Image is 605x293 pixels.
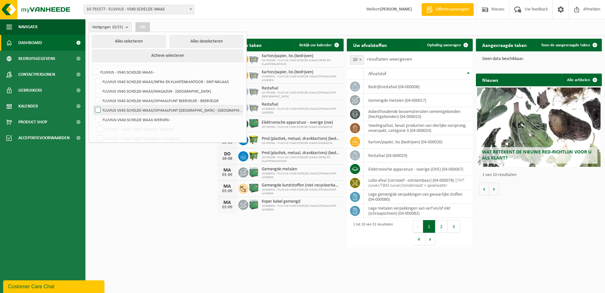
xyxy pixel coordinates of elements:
span: Contactpersonen [18,67,55,82]
img: WB-2500-GAL-GY-01 [248,69,259,80]
span: Offerte aanvragen [434,6,471,13]
a: Ophaling aanvragen [422,39,472,51]
label: FLUVIUS VS40 SCHELDE-WAAS/OPHAALPUNT BEERVELDE - BEERVELDE [94,96,243,105]
span: 10-791577 - FLUVIUS - VS40 SCHELDE-WAAS [84,5,194,14]
a: Offerte aanvragen [421,3,474,16]
label: FLUVIUS - VS40 - WERF KRUIBEKE - KRUIBEKE [96,134,243,143]
span: Pmd (plastiek, metaal, drankkartons) (bedrijven) [262,136,340,141]
div: DO [221,152,234,157]
button: Previous [413,220,423,233]
span: 10-791586 - FLUVIUS VS40 SCHELDE-WAAS/INFRA EN KLANTENKANTOOR [262,59,340,66]
td: labo-afval (corrosief - ontvlambaar) (04-000078) | [364,176,473,190]
label: FLUVIUS - VS40 SCHELDE-WAAS - [91,67,243,77]
div: 1 tot 10 van 31 resultaten [350,219,393,246]
label: resultaten weergeven [367,57,412,62]
h2: Nieuws [476,74,504,86]
td: voedingsafval, bevat producten van dierlijke oorsprong, onverpakt, categorie 3 (04-000024) [364,121,473,135]
td: lege metalen verpakkingen van verf en/of inkt (schraapschoon) (04-000082) [364,204,473,218]
span: Navigatie [18,19,38,35]
a: Alle artikelen [562,74,601,86]
span: 10-848331 - FLUVIUS-VS40-SCHELDE WAAS/OPHAALPUNT LOKEREN [262,107,340,115]
span: Product Shop [18,114,47,130]
span: Dashboard [18,35,42,51]
div: MA [221,168,234,173]
button: 4 [413,233,425,245]
td: gemengde metalen (04-000017) [364,94,473,107]
span: Wat betekent de nieuwe RED-richtlijn voor u als klant? [482,150,591,161]
span: 10-791586 - FLUVIUS VS40 SCHELDE-WAAS/INFRA EN KLANTENKANTOOR [262,156,340,163]
span: 10-791581 - FLUVIUS VS40 SCHELDE-WAAS/MAGAZIJN [262,141,340,145]
span: 10-848331 - FLUVIUS-VS40-SCHELDE WAAS/OPHAALPUNT LOKEREN [262,204,340,212]
span: Elektronische apparatuur - overige (ove) [262,120,333,125]
span: Gemengde kunststoffen (niet-recycleerbaar), exclusief pvc [262,183,340,188]
button: 1 [423,220,435,233]
span: Karton/papier, los (bedrijven) [262,54,340,59]
h2: Aangevraagde taken [476,39,533,51]
a: Toon de aangevraagde taken [536,39,601,51]
span: Restafval [262,86,340,91]
div: MA [221,184,234,189]
img: PB-HB-1400-HPE-GN-11 [248,199,259,210]
td: bedrijfsrestafval (04-000008) [364,80,473,94]
a: Wat betekent de nieuwe RED-richtlijn voor u als klant? [477,88,601,167]
img: PB-HB-1400-HPE-GN-01 [248,183,259,193]
button: Vestigingen(0/25) [89,22,132,32]
button: Alles selecteren [92,35,166,48]
span: Pmd (plastiek, metaal, drankkartons) (bedrijven) [262,151,340,156]
span: Toon de aangevraagde taken [541,43,590,47]
span: Afvalstof [368,71,386,76]
iframe: chat widget [3,279,106,293]
button: 3 [448,220,460,233]
img: WB-1100-HPE-GN-50 [248,134,259,145]
span: 10-791583 - FLUVIUS VS40 SCHELDE-WAAS/OPHAALPUNT [GEOGRAPHIC_DATA] [262,91,340,99]
strong: [PERSON_NAME] [380,7,412,12]
button: Alles deselecteren [170,35,243,48]
h2: Uw afvalstoffen [347,39,393,51]
span: 10-848331 - FLUVIUS-VS40-SCHELDE WAAS/OPHAALPUNT LOKEREN [262,188,340,196]
p: 1 van 10 resultaten [482,173,599,177]
label: FLUVIUS-VS40 SCHELDE WAAS-WERVEN - [94,115,243,124]
span: 10-848331 - FLUVIUS-VS40-SCHELDE WAAS/OPHAALPUNT LOKEREN [262,172,340,179]
button: 2 [435,220,448,233]
td: lege gemengde verpakkingen van gevaarlijke stoffen (04-000080) [364,190,473,204]
div: 28-08 [221,157,234,161]
span: 10-848331 - FLUVIUS-VS40-SCHELDE WAAS/OPHAALPUNT LOKEREN [262,75,340,82]
span: Ophaling aanvragen [427,43,461,47]
img: WB-2500-GAL-GY-01 [248,53,259,64]
span: 10 [350,55,364,64]
div: 01-09 [221,173,234,177]
span: 10 [350,55,364,65]
img: WB-2500-GAL-GY-01 [248,86,259,96]
span: 10-791581 - FLUVIUS VS40 SCHELDE-WAAS/MAGAZIJN [262,125,333,129]
div: 28-08 [221,140,234,145]
img: PB-HB-1400-HPE-GN-11 [248,166,259,178]
count: (0/25) [112,25,123,29]
img: WB-2500-GAL-GY-01 [248,102,259,113]
button: Vorige [479,183,489,195]
label: FLUVIUS - VS40 - WERF HAMME - HAMME [96,124,243,134]
span: Gemengde metalen [262,167,340,172]
p: Geen data beschikbaar. [482,57,596,61]
div: MA [221,200,234,205]
td: restafval (04-000029) [364,149,473,162]
i: THT zuiver/TBM zuiver/condensaat + spoelwater [368,178,464,188]
div: 01-09 [221,205,234,210]
span: Acceptatievoorwaarden [18,130,70,146]
button: Actieve selecteren [92,49,243,62]
td: karton/papier, los (bedrijven) (04-000026) [364,135,473,149]
button: OK [135,22,150,32]
div: 01-09 [221,189,234,193]
img: WB-1100-HPE-GN-50 [248,150,259,161]
span: Vestigingen [92,23,123,32]
span: Karton/papier, los (bedrijven) [262,70,340,75]
span: Bekijk uw kalender [299,43,332,47]
img: PB-HB-1400-HPE-GN-01 [248,118,259,129]
label: FLUVIUS VS40 SCHELDE-WAAS/INFRA EN KLANTENKANTOOR - SINT-NIKLAAS [94,77,243,86]
span: Kalender [18,98,38,114]
a: Bekijk uw kalender [294,39,343,51]
button: Next [425,233,435,245]
button: Volgende [489,183,499,195]
td: asbesthoudende bouwmaterialen cementgebonden (hechtgebonden) (04-000023) [364,107,473,121]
